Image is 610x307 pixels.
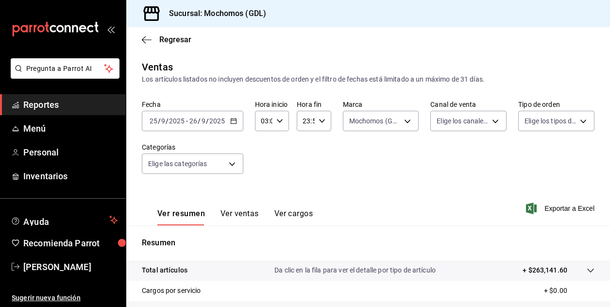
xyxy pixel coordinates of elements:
span: Elige las categorías [148,159,207,169]
p: + $0.00 [544,286,594,296]
input: ---- [169,117,185,125]
span: Elige los canales de venta [437,116,489,126]
p: Resumen [142,237,594,249]
input: -- [201,117,206,125]
span: Ayuda [23,214,105,226]
span: - [186,117,188,125]
button: open_drawer_menu [107,25,115,33]
button: Regresar [142,35,191,44]
font: Ver resumen [157,209,205,219]
div: Pestañas de navegación [157,209,313,225]
input: -- [149,117,158,125]
label: Canal de venta [430,101,507,108]
label: Categorías [142,144,243,151]
a: Pregunta a Parrot AI [7,70,119,81]
button: Exportar a Excel [528,203,594,214]
span: Regresar [159,35,191,44]
div: Ventas [142,60,173,74]
input: ---- [209,117,225,125]
span: / [206,117,209,125]
font: Exportar a Excel [544,205,594,212]
p: + $263,141.60 [523,265,567,275]
label: Fecha [142,101,243,108]
span: Pregunta a Parrot AI [26,64,104,74]
h3: Sucursal: Mochomos (GDL) [161,8,266,19]
font: Sugerir nueva función [12,294,81,302]
p: Da clic en la fila para ver el detalle por tipo de artículo [274,265,436,275]
span: / [158,117,161,125]
p: Total artículos [142,265,187,275]
label: Tipo de orden [518,101,594,108]
label: Hora inicio [255,101,289,108]
button: Pregunta a Parrot AI [11,58,119,79]
label: Hora fin [297,101,331,108]
span: Mochomos (GDL) [349,116,401,126]
span: / [198,117,201,125]
span: / [166,117,169,125]
div: Los artículos listados no incluyen descuentos de orden y el filtro de fechas está limitado a un m... [142,74,594,85]
font: Reportes [23,100,59,110]
font: Inventarios [23,171,68,181]
input: -- [161,117,166,125]
button: Ver ventas [220,209,259,225]
button: Ver cargos [274,209,313,225]
label: Marca [343,101,419,108]
font: Menú [23,123,46,134]
p: Cargos por servicio [142,286,201,296]
span: Elige los tipos de orden [525,116,576,126]
font: Recomienda Parrot [23,238,100,248]
font: Personal [23,147,59,157]
input: -- [189,117,198,125]
font: [PERSON_NAME] [23,262,91,272]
